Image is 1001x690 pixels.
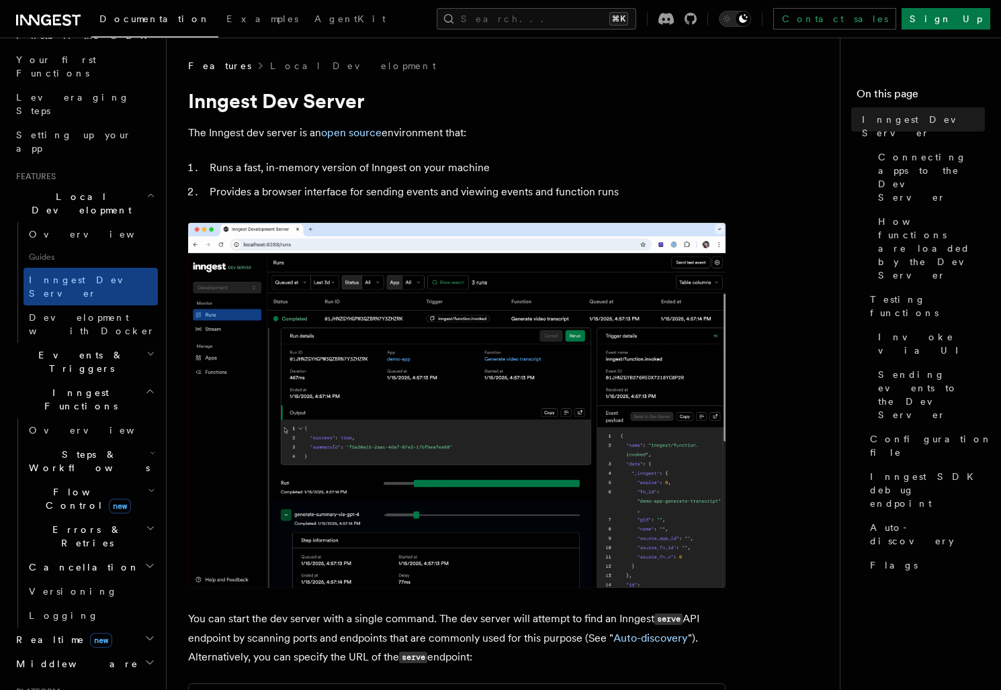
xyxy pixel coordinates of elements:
a: open source [321,126,382,139]
button: Flow Controlnew [24,480,158,517]
button: Inngest Functions [11,381,158,418]
img: Dev Server Demo [188,223,726,588]
a: Setting up your app [11,123,158,160]
a: Invoke via UI [873,325,985,362]
span: Inngest Functions [11,386,145,413]
a: Auto-discovery [613,632,688,644]
span: new [109,499,131,513]
a: Development with Docker [24,305,158,343]
a: Contact sales [773,8,896,30]
span: Invoke via UI [878,330,985,357]
a: Inngest SDK debug endpoint [865,464,985,515]
h4: On this page [857,86,985,107]
span: Testing functions [870,293,985,319]
a: Versioning [24,579,158,603]
a: Overview [24,222,158,246]
a: Inngest Dev Server [857,107,985,145]
a: Local Development [270,59,436,72]
span: Realtime [11,633,112,646]
a: Your first Functions [11,48,158,85]
h1: Inngest Dev Server [188,89,726,113]
span: Your first Functions [16,54,96,79]
div: Local Development [11,222,158,343]
p: The Inngest dev server is an environment that: [188,124,726,142]
span: Inngest Dev Server [29,275,144,299]
span: Guides [24,246,158,268]
span: Steps & Workflows [24,448,150,475]
span: Middleware [11,657,138,671]
a: Auto-discovery [865,515,985,553]
span: Documentation [99,13,210,24]
span: Setting up your app [16,130,132,154]
a: How functions are loaded by the Dev Server [873,209,985,287]
a: Documentation [91,4,218,38]
a: Sending events to the Dev Server [873,362,985,427]
button: Local Development [11,185,158,222]
a: Testing functions [865,287,985,325]
span: Auto-discovery [870,521,985,548]
li: Runs a fast, in-memory version of Inngest on your machine [206,158,726,177]
a: Leveraging Steps [11,85,158,123]
button: Search...⌘K [437,8,636,30]
a: Logging [24,603,158,628]
span: Versioning [29,586,118,597]
span: Features [188,59,251,72]
span: Connecting apps to the Dev Server [878,150,985,204]
a: Overview [24,418,158,442]
span: Events & Triggers [11,348,146,375]
span: Examples [226,13,298,24]
span: Logging [29,610,99,621]
li: Provides a browser interface for sending events and viewing events and function runs [206,183,726,201]
span: Overview [29,425,167,436]
button: Errors & Retries [24,517,158,555]
span: Sending events to the Dev Server [878,368,985,422]
a: Inngest Dev Server [24,268,158,305]
span: Inngest SDK debug endpoint [870,470,985,510]
button: Steps & Workflows [24,442,158,480]
code: serve [654,613,683,625]
span: Overview [29,229,167,240]
span: Inngest Dev Server [862,113,985,140]
kbd: ⌘K [609,12,628,26]
span: How functions are loaded by the Dev Server [878,215,985,282]
a: Flags [865,553,985,577]
p: You can start the dev server with a single command. The dev server will attempt to find an Innges... [188,609,726,667]
a: Sign Up [902,8,990,30]
a: AgentKit [306,4,394,36]
span: Development with Docker [29,312,155,336]
span: new [90,633,112,648]
span: Configuration file [870,432,992,459]
button: Realtimenew [11,628,158,652]
button: Cancellation [24,555,158,579]
span: Flags [870,558,918,572]
span: Local Development [11,190,146,217]
div: Inngest Functions [11,418,158,628]
span: Cancellation [24,560,140,574]
span: Errors & Retries [24,523,146,550]
button: Middleware [11,652,158,676]
button: Events & Triggers [11,343,158,381]
code: serve [399,652,427,663]
a: Configuration file [865,427,985,464]
span: Leveraging Steps [16,92,130,116]
a: Examples [218,4,306,36]
span: Features [11,171,56,182]
a: Connecting apps to the Dev Server [873,145,985,209]
span: AgentKit [314,13,386,24]
button: Toggle dark mode [719,11,751,27]
span: Flow Control [24,485,148,512]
